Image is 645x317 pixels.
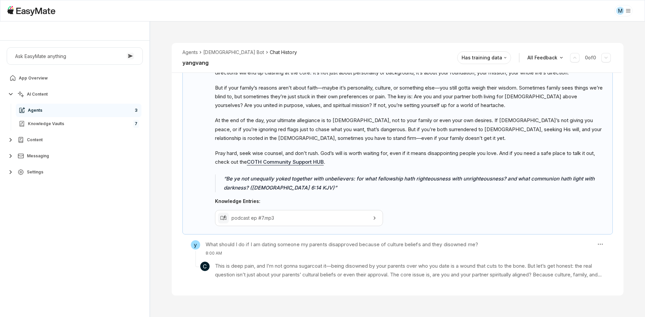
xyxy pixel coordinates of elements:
[27,153,49,159] span: Messaging
[247,159,324,165] a: COTH Community Support HUB
[585,54,596,61] p: 0 of 0
[16,117,141,130] a: Knowledge Vaults7
[28,121,64,126] span: Knowledge Vaults
[215,84,604,110] p: But if your family’s reasons aren’t about faith—maybe it’s personality, culture, or something els...
[457,51,511,64] button: Has training data
[182,59,209,67] h2: yangvang
[133,106,139,114] span: 3
[7,71,143,85] a: App Overview
[215,116,604,143] p: At the end of the day, your ultimate allegiance is to [DEMOGRAPHIC_DATA], not to your family or e...
[28,108,42,113] span: Agents
[231,214,367,222] p: podcast ep #7.mp3
[7,165,143,179] button: Settings
[7,88,143,101] button: AI Content
[27,137,43,143] span: Content
[16,104,141,117] a: Agents3
[27,92,48,97] span: AI Content
[462,54,502,61] p: Has training data
[7,133,143,147] button: Content
[215,149,604,167] p: Pray hard, seek wise counsel, and don’t rush. God’s will is worth waiting for, even if it means d...
[215,262,604,279] p: This is deep pain, and I’m not gonna sugarcoat it—being disowned by your parents over who you dat...
[7,47,143,65] button: Ask EasyMate anything
[133,120,139,128] span: 7
[525,51,567,64] button: All Feedback
[27,169,43,175] span: Settings
[206,250,478,256] p: 8:00 AM
[191,240,200,250] span: y
[527,54,557,61] p: All Feedback
[7,149,143,163] button: Messaging
[215,198,604,205] p: Knowledge Entries:
[19,75,48,81] span: App Overview
[270,49,297,56] span: Chat History
[616,7,624,15] div: M
[182,49,198,56] li: Agents
[200,262,210,271] span: C
[203,49,264,56] li: [DEMOGRAPHIC_DATA] Bot
[224,174,604,192] p: Be ye not unequally yoked together with unbelievers: for what fellowship hath righteousness with ...
[182,49,297,56] nav: breadcrumb
[206,240,478,249] h3: What should I do if I am dating someone my parents disapproved because of culture beliefs and the...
